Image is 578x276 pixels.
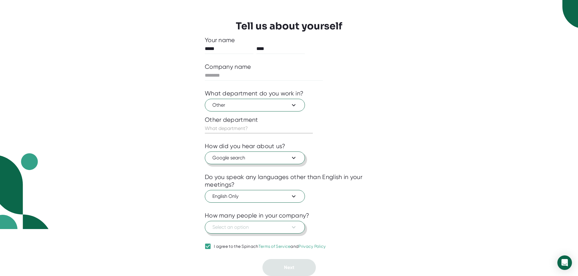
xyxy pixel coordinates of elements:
a: Privacy Policy [299,244,326,249]
span: Select an option [212,224,297,231]
div: Other department [205,116,373,124]
span: Google search [212,154,297,161]
button: Google search [205,151,305,164]
a: Terms of Service [259,244,291,249]
div: How many people in your company? [205,212,309,219]
div: What department do you work in? [205,90,303,97]
button: Select an option [205,221,305,234]
button: English Only [205,190,305,203]
div: Company name [205,63,251,71]
div: I agree to the Spinach and [214,244,326,249]
div: Open Intercom Messenger [557,255,572,270]
div: How did you hear about us? [205,142,286,150]
span: English Only [212,193,297,200]
span: Next [284,264,294,270]
span: Other [212,101,297,109]
input: What department? [205,124,313,133]
div: Your name [205,36,373,44]
h3: Tell us about yourself [236,20,342,32]
button: Other [205,99,305,111]
button: Next [262,259,316,276]
div: Do you speak any languages other than English in your meetings? [205,173,373,188]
